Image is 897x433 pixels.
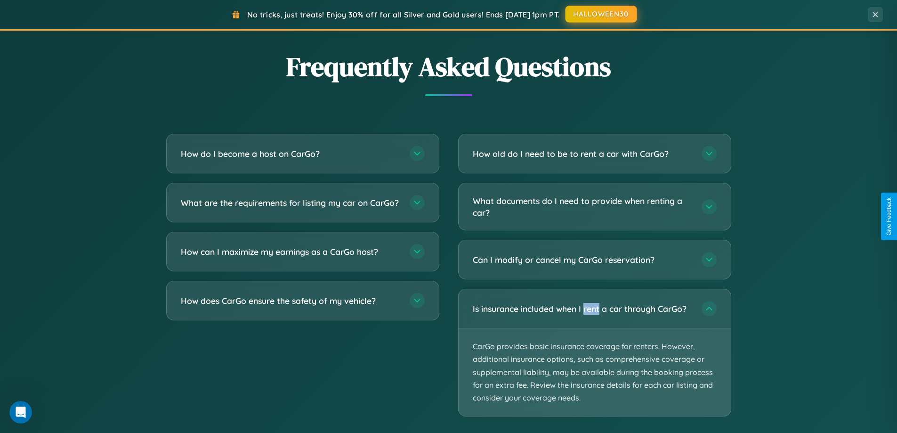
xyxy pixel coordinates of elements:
iframe: Intercom live chat [9,401,32,424]
h3: What are the requirements for listing my car on CarGo? [181,197,400,209]
h3: How does CarGo ensure the safety of my vehicle? [181,295,400,307]
h3: Can I modify or cancel my CarGo reservation? [473,254,692,266]
h3: What documents do I need to provide when renting a car? [473,195,692,218]
button: HALLOWEEN30 [566,6,637,23]
span: No tricks, just treats! Enjoy 30% off for all Silver and Gold users! Ends [DATE] 1pm PT. [247,10,560,19]
h2: Frequently Asked Questions [166,49,731,85]
h3: Is insurance included when I rent a car through CarGo? [473,303,692,315]
h3: How old do I need to be to rent a car with CarGo? [473,148,692,160]
h3: How can I maximize my earnings as a CarGo host? [181,246,400,258]
h3: How do I become a host on CarGo? [181,148,400,160]
div: Give Feedback [886,197,892,236]
p: CarGo provides basic insurance coverage for renters. However, additional insurance options, such ... [459,328,731,416]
